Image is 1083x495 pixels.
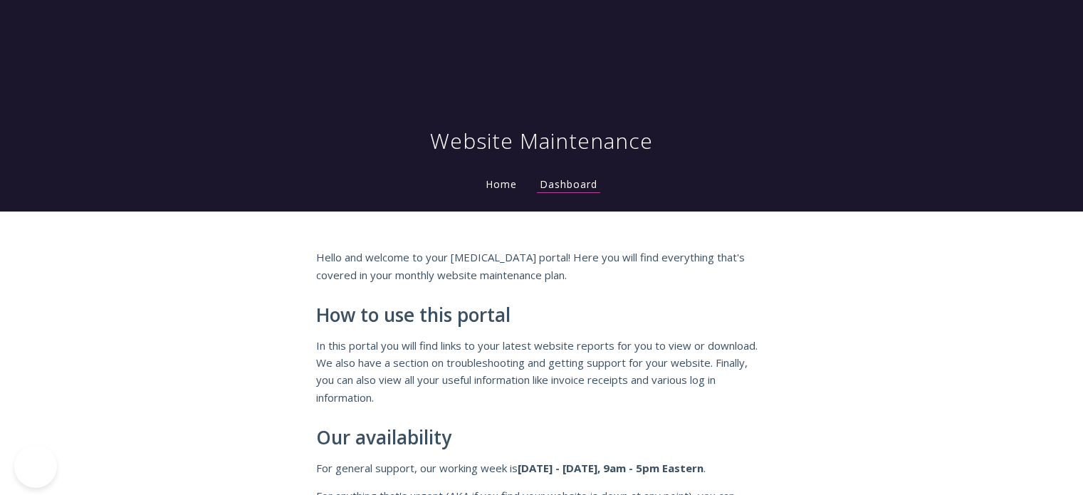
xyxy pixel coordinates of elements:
iframe: Toggle Customer Support [14,445,57,488]
h2: Our availability [316,427,768,449]
h1: Website Maintenance [430,127,653,155]
a: Dashboard [537,177,600,193]
p: In this portal you will find links to your latest website reports for you to view or download. We... [316,337,768,407]
strong: [DATE] - [DATE], 9am - 5pm Eastern [518,461,703,475]
p: For general support, our working week is . [316,459,768,476]
a: Home [483,177,520,191]
h2: How to use this portal [316,305,768,326]
p: Hello and welcome to your [MEDICAL_DATA] portal! Here you will find everything that's covered in ... [316,249,768,283]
